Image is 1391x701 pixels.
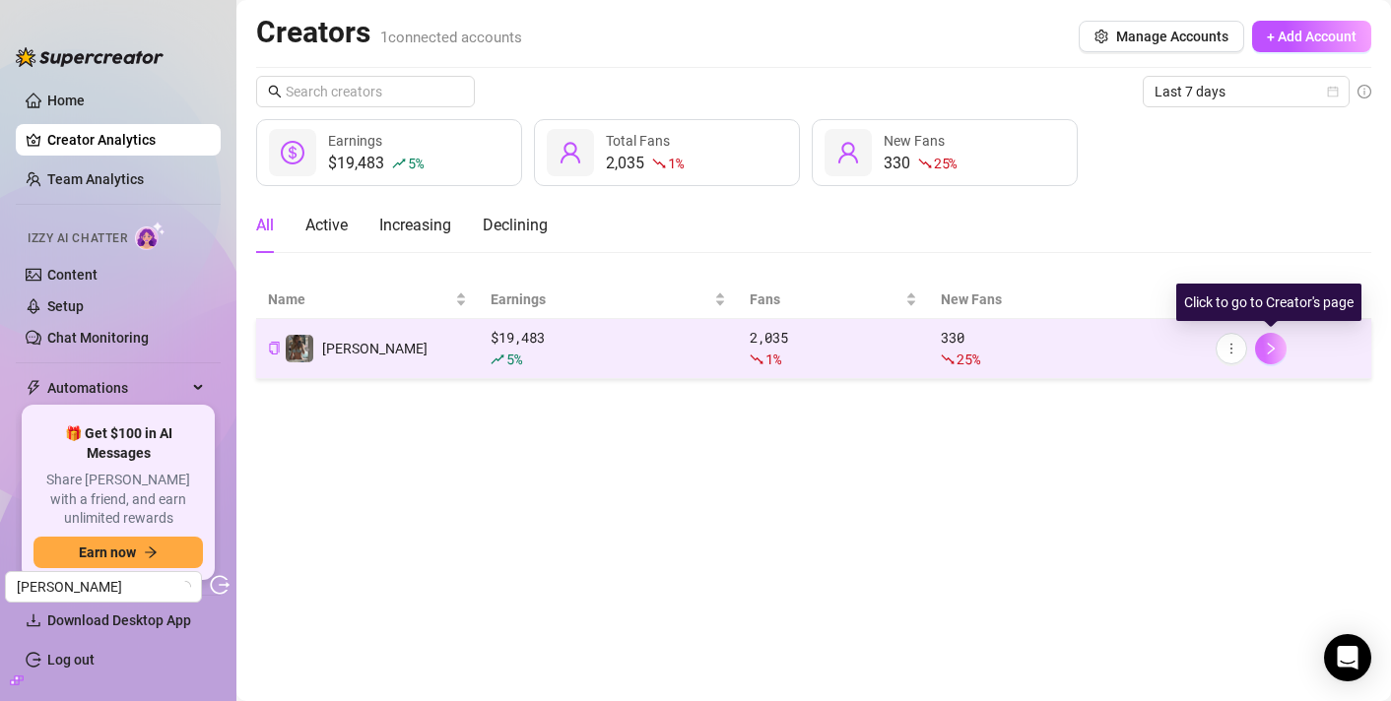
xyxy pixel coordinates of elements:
[33,537,203,568] button: Earn nowarrow-right
[47,124,205,156] a: Creator Analytics
[957,350,979,368] span: 25 %
[28,229,127,248] span: Izzy AI Chatter
[47,372,187,404] span: Automations
[256,281,479,319] th: Name
[1327,86,1339,97] span: calendar
[1176,284,1361,321] div: Click to go to Creator's page
[652,157,666,170] span: fall
[929,281,1204,319] th: New Fans
[1267,29,1357,44] span: + Add Account
[483,214,548,237] div: Declining
[281,141,304,164] span: dollar-circle
[479,281,738,319] th: Earnings
[26,612,41,628] span: download
[33,424,203,463] span: 🎁 Get $100 in AI Messages
[1116,29,1228,44] span: Manage Accounts
[47,93,85,108] a: Home
[47,298,84,314] a: Setup
[256,214,274,237] div: All
[750,327,917,370] div: 2,035
[941,327,1192,370] div: 330
[491,352,504,366] span: rise
[47,612,191,628] span: Download Desktop App
[408,154,423,172] span: 5 %
[934,154,957,172] span: 25 %
[10,673,24,687] span: build
[1264,342,1278,355] span: right
[606,133,670,149] span: Total Fans
[210,575,230,595] span: logout
[1094,30,1108,43] span: setting
[179,581,191,593] span: loading
[380,29,522,46] span: 1 connected accounts
[1358,85,1371,98] span: info-circle
[305,214,348,237] div: Active
[286,335,313,362] img: Felicity
[1252,21,1371,52] button: + Add Account
[268,288,451,310] span: Name
[918,157,932,170] span: fall
[668,154,683,172] span: 1 %
[941,352,955,366] span: fall
[491,288,710,310] span: Earnings
[559,141,582,164] span: user
[144,545,158,559] span: arrow-right
[328,152,423,175] div: $19,483
[47,267,98,283] a: Content
[750,352,763,366] span: fall
[268,342,281,354] span: copy
[47,171,144,187] a: Team Analytics
[379,214,451,237] div: Increasing
[26,380,41,396] span: thunderbolt
[256,14,522,51] h2: Creators
[16,47,164,67] img: logo-BBDzfeDw.svg
[1225,342,1238,355] span: more
[836,141,860,164] span: user
[322,341,428,356] span: [PERSON_NAME]
[1255,333,1287,364] button: right
[1155,77,1338,106] span: Last 7 days
[765,350,780,368] span: 1 %
[135,222,166,250] img: AI Chatter
[268,341,281,355] button: Copy Creator ID
[47,652,95,668] a: Log out
[392,157,406,170] span: rise
[750,288,901,310] span: Fans
[17,572,190,602] span: Felicity Smaok
[79,544,136,560] span: Earn now
[491,327,726,370] div: $ 19,483
[738,281,929,319] th: Fans
[606,152,683,175] div: 2,035
[1079,21,1244,52] button: Manage Accounts
[286,81,447,102] input: Search creators
[506,350,521,368] span: 5 %
[941,288,1176,310] span: New Fans
[268,85,282,98] span: search
[884,133,945,149] span: New Fans
[47,330,149,346] a: Chat Monitoring
[328,133,382,149] span: Earnings
[884,152,957,175] div: 330
[1324,634,1371,681] div: Open Intercom Messenger
[33,471,203,529] span: Share [PERSON_NAME] with a friend, and earn unlimited rewards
